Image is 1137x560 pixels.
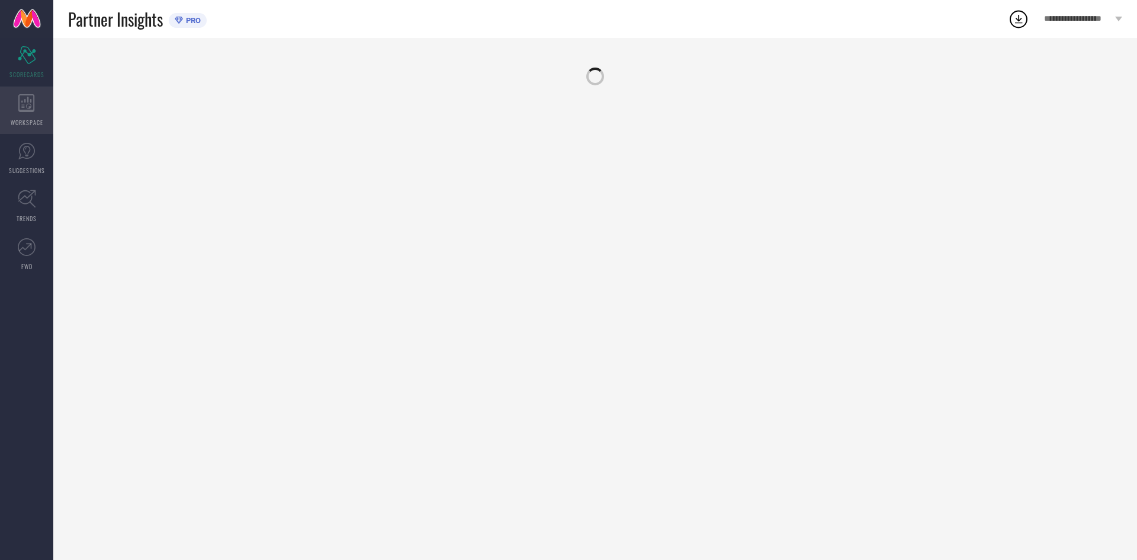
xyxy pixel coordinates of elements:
span: SUGGESTIONS [9,166,45,175]
span: SCORECARDS [9,70,44,79]
span: PRO [183,16,201,25]
span: WORKSPACE [11,118,43,127]
span: FWD [21,262,33,271]
div: Open download list [1008,8,1029,30]
span: Partner Insights [68,7,163,31]
span: TRENDS [17,214,37,223]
